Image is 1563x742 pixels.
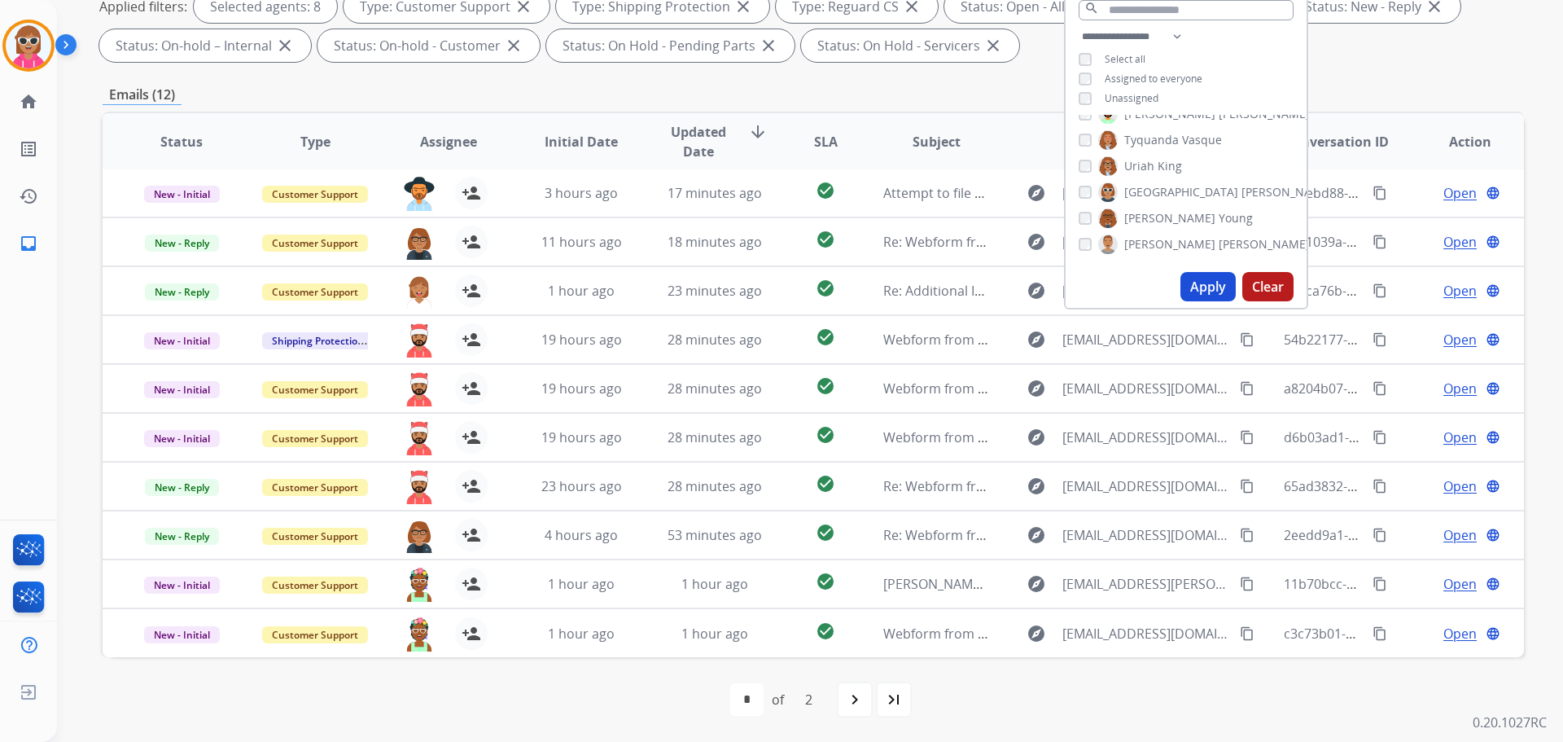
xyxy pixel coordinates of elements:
[462,232,481,252] mat-icon: person_add
[759,36,778,55] mat-icon: close
[1027,183,1046,203] mat-icon: explore
[19,187,38,206] mat-icon: history
[1486,479,1500,494] mat-icon: language
[883,184,1134,202] span: Attempt to file a claim or talk to a person
[403,519,436,553] img: agent-avatar
[1284,477,1531,495] span: 65ad3832-d23a-46fa-aecc-5b8527089c02
[1240,381,1254,396] mat-icon: content_copy
[262,186,368,203] span: Customer Support
[19,234,38,253] mat-icon: inbox
[541,428,622,446] span: 19 hours ago
[1443,330,1477,349] span: Open
[1373,283,1387,298] mat-icon: content_copy
[801,29,1019,62] div: Status: On Hold - Servicers
[1443,379,1477,398] span: Open
[1062,574,1230,594] span: [EMAIL_ADDRESS][PERSON_NAME][DOMAIN_NAME]
[275,36,295,55] mat-icon: close
[403,421,436,455] img: agent-avatar
[1240,577,1254,591] mat-icon: content_copy
[1443,574,1477,594] span: Open
[883,233,1274,251] span: Re: Webform from [EMAIL_ADDRESS][DOMAIN_NAME] on [DATE]
[144,186,220,203] span: New - Initial
[462,379,481,398] mat-icon: person_add
[462,183,481,203] mat-icon: person_add
[1124,158,1154,174] span: Uriah
[1219,210,1253,226] span: Young
[1084,1,1099,15] mat-icon: search
[462,428,481,447] mat-icon: person_add
[816,279,835,298] mat-icon: check_circle
[845,690,865,709] mat-icon: navigate_next
[816,230,835,249] mat-icon: check_circle
[1373,186,1387,200] mat-icon: content_copy
[403,177,436,211] img: agent-avatar
[816,425,835,445] mat-icon: check_circle
[145,479,219,496] span: New - Reply
[681,575,748,593] span: 1 hour ago
[1486,528,1500,542] mat-icon: language
[883,526,1274,544] span: Re: Webform from [EMAIL_ADDRESS][DOMAIN_NAME] on [DATE]
[883,428,1252,446] span: Webform from [EMAIL_ADDRESS][DOMAIN_NAME] on [DATE]
[1219,236,1310,252] span: [PERSON_NAME]
[668,380,762,397] span: 28 minutes ago
[668,428,762,446] span: 28 minutes ago
[462,525,481,545] mat-icon: person_add
[1443,232,1477,252] span: Open
[816,474,835,494] mat-icon: check_circle
[262,528,368,545] span: Customer Support
[546,29,795,62] div: Status: On Hold - Pending Parts
[816,376,835,396] mat-icon: check_circle
[1027,428,1046,447] mat-icon: explore
[1284,380,1531,397] span: a8204b07-207b-48d3-852e-77aa4f5b59fe
[1473,713,1547,732] p: 0.20.1027RC
[1027,330,1046,349] mat-icon: explore
[1284,575,1530,593] span: 11b70bcc-219f-4437-8aab-6ae0c6a78dfb
[883,477,1274,495] span: Re: Webform from [EMAIL_ADDRESS][DOMAIN_NAME] on [DATE]
[1027,574,1046,594] mat-icon: explore
[1373,430,1387,445] mat-icon: content_copy
[1124,210,1215,226] span: [PERSON_NAME]
[462,281,481,301] mat-icon: person_add
[816,181,835,200] mat-icon: check_circle
[1027,281,1046,301] mat-icon: explore
[1062,624,1230,643] span: [EMAIL_ADDRESS][DOMAIN_NAME]
[1027,525,1046,545] mat-icon: explore
[1105,91,1158,105] span: Unassigned
[1240,626,1254,641] mat-icon: content_copy
[262,479,368,496] span: Customer Support
[545,526,618,544] span: 4 hours ago
[145,528,219,545] span: New - Reply
[883,575,1376,593] span: [PERSON_NAME] 0147607633 [EMAIL_ADDRESS][PERSON_NAME][DOMAIN_NAME]
[541,477,622,495] span: 23 hours ago
[262,577,368,594] span: Customer Support
[883,331,1252,349] span: Webform from [EMAIL_ADDRESS][DOMAIN_NAME] on [DATE]
[504,36,523,55] mat-icon: close
[1027,476,1046,496] mat-icon: explore
[262,381,368,398] span: Customer Support
[145,235,219,252] span: New - Reply
[1373,381,1387,396] mat-icon: content_copy
[144,430,220,447] span: New - Initial
[1373,479,1387,494] mat-icon: content_copy
[541,233,622,251] span: 11 hours ago
[1486,186,1500,200] mat-icon: language
[548,282,615,300] span: 1 hour ago
[403,323,436,358] img: agent-avatar
[1486,626,1500,641] mat-icon: language
[403,470,436,504] img: agent-avatar
[1443,281,1477,301] span: Open
[816,572,835,591] mat-icon: check_circle
[262,235,368,252] span: Customer Support
[1062,183,1230,203] span: [PERSON_NAME][EMAIL_ADDRESS][DOMAIN_NAME]
[462,330,481,349] mat-icon: person_add
[262,283,368,301] span: Customer Support
[545,132,618,151] span: Initial Date
[1373,332,1387,347] mat-icon: content_copy
[144,381,220,398] span: New - Initial
[420,132,477,151] span: Assignee
[1443,624,1477,643] span: Open
[681,625,748,643] span: 1 hour ago
[662,122,736,161] span: Updated Date
[1062,476,1230,496] span: [EMAIL_ADDRESS][DOMAIN_NAME]
[262,626,368,643] span: Customer Support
